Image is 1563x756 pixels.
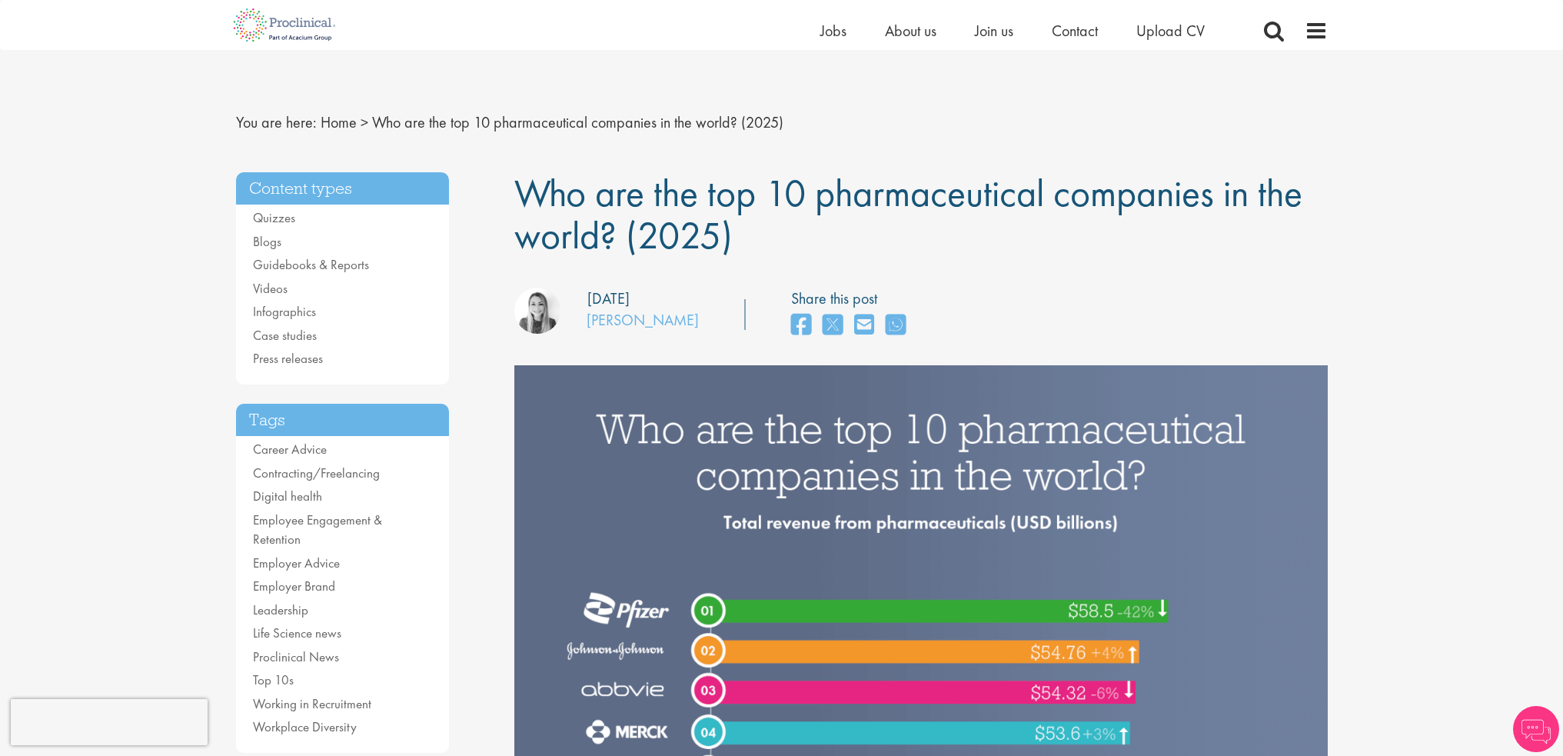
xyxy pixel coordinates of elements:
a: About us [885,21,936,41]
a: share on email [854,309,874,342]
a: Guidebooks & Reports [253,256,369,273]
a: Contracting/Freelancing [253,465,380,481]
a: Case studies [253,327,317,344]
a: Contact [1052,21,1098,41]
div: [DATE] [587,288,630,310]
a: Infographics [253,303,316,320]
a: Workplace Diversity [253,718,357,735]
span: > [361,112,368,132]
h3: Content types [236,172,450,205]
span: You are here: [236,112,317,132]
a: Blogs [253,233,281,250]
a: Life Science news [253,624,341,641]
h3: Tags [236,404,450,437]
a: Digital health [253,488,322,505]
img: Chatbot [1513,706,1559,752]
a: Jobs [820,21,846,41]
a: Employee Engagement & Retention [253,511,382,548]
img: Hannah Burke [514,288,560,334]
a: Career Advice [253,441,327,458]
a: share on facebook [791,309,811,342]
a: Top 10s [253,671,294,688]
a: Working in Recruitment [253,695,371,712]
a: Employer Brand [253,578,335,594]
a: share on whats app [886,309,906,342]
span: Who are the top 10 pharmaceutical companies in the world? (2025) [514,168,1302,260]
a: [PERSON_NAME] [587,310,699,330]
a: Leadership [253,601,308,618]
iframe: reCAPTCHA [11,699,208,745]
label: Share this post [791,288,913,310]
a: Quizzes [253,209,295,226]
a: Employer Advice [253,555,340,571]
a: Join us [975,21,1013,41]
a: share on twitter [823,309,843,342]
span: Who are the top 10 pharmaceutical companies in the world? (2025) [372,112,783,132]
a: breadcrumb link [321,112,357,132]
a: Press releases [253,350,323,367]
a: Videos [253,280,288,297]
a: Proclinical News [253,648,339,665]
a: Upload CV [1136,21,1205,41]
